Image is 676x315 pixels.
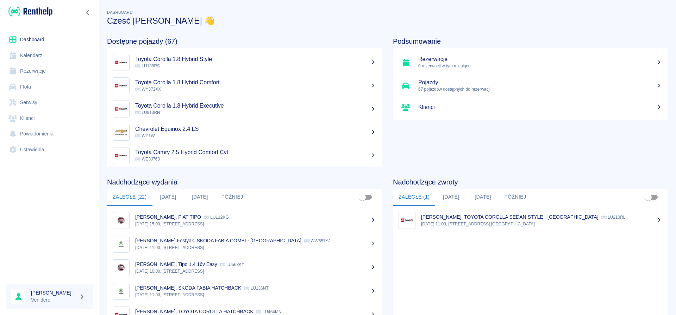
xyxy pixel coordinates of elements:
[107,144,382,167] a: ImageToyota Camry 2.5 Hybrid Comfort Cvt WE3J763
[114,126,128,139] img: Image
[304,238,331,243] p: WW557YJ
[135,87,161,92] span: WY372XX
[114,79,128,92] img: Image
[393,51,668,74] a: Rezerwacje0 rezerwacji w tym miesiącu
[6,95,93,110] a: Serwisy
[6,142,93,158] a: Ustawienia
[421,214,599,220] p: [PERSON_NAME], TOYOTA COROLLA SEDAN STYLE - [GEOGRAPHIC_DATA]
[135,56,376,63] h5: Toyota Corolla 1.8 Hybrid Style
[107,74,382,97] a: ImageToyota Corolla 1.8 Hybrid Comfort WY372XX
[204,215,229,220] p: LU112KG
[107,279,382,303] a: Image[PERSON_NAME], SKODA FABIA HATCHBACK LU136NT[DATE] 11:00, [STREET_ADDRESS]
[135,268,376,274] p: [DATE] 10:00, [STREET_ADDRESS]
[107,51,382,74] a: ImageToyota Corolla 1.8 Hybrid Style LU138RS
[107,178,382,186] h4: Nadchodzące wydania
[6,110,93,126] a: Klienci
[107,37,382,46] h4: Dostępne pojazdy (67)
[6,63,93,79] a: Rezerwacje
[6,32,93,48] a: Dashboard
[135,133,155,138] span: WP1W
[135,244,376,251] p: [DATE] 11:00, [STREET_ADDRESS]
[135,221,376,227] p: [DATE] 15:00, [STREET_ADDRESS]
[135,292,376,298] p: [DATE] 11:00, [STREET_ADDRESS]
[418,56,662,63] h5: Rezerwacje
[6,48,93,63] a: Kalendarz
[393,208,668,232] a: Image[PERSON_NAME], TOYOTA COROLLA SEDAN STYLE - [GEOGRAPHIC_DATA] LU210RL[DATE] 11:00, [STREET_A...
[184,189,216,206] button: [DATE]
[107,256,382,279] a: Image[PERSON_NAME], Tipo 1.4 16v Easy LU563KY[DATE] 10:00, [STREET_ADDRESS]
[135,102,376,109] h5: Toyota Corolla 1.8 Hybrid Executive
[135,214,201,220] p: [PERSON_NAME], FIAT TIPO
[400,214,414,227] img: Image
[135,157,160,162] span: WE3J763
[6,126,93,142] a: Powiadomienia
[135,285,241,291] p: [PERSON_NAME], SKODA FABIA HATCHBACK
[107,16,668,26] h3: Cześć [PERSON_NAME] 👋
[421,221,662,227] p: [DATE] 11:00, [STREET_ADDRESS] [GEOGRAPHIC_DATA]
[418,86,662,92] p: 67 pojazdów dostępnych do rezerwacji
[135,63,160,68] span: LU138RS
[83,8,93,17] button: Zwiń nawigację
[244,286,268,291] p: LU136NT
[114,102,128,116] img: Image
[6,79,93,95] a: Flota
[256,309,281,314] p: LU464MN
[467,189,499,206] button: [DATE]
[107,121,382,144] a: ImageChevrolet Equinox 2.4 LS WP1W
[107,10,133,14] span: Dashboard
[135,309,253,314] p: [PERSON_NAME], TOYOTA COROLLA HATCHBACK
[114,285,128,298] img: Image
[135,79,376,86] h5: Toyota Corolla 1.8 Hybrid Comfort
[107,97,382,121] a: ImageToyota Corolla 1.8 Hybrid Executive LU913RN
[393,178,668,186] h4: Nadchodzące zwroty
[107,232,382,256] a: Image[PERSON_NAME] Fostyak, SKODA FABIA COMBI - [GEOGRAPHIC_DATA] WW557YJ[DATE] 11:00, [STREET_AD...
[107,208,382,232] a: Image[PERSON_NAME], FIAT TIPO LU112KG[DATE] 15:00, [STREET_ADDRESS]
[114,56,128,69] img: Image
[8,6,52,17] img: Renthelp logo
[152,189,184,206] button: [DATE]
[107,189,152,206] button: Zaległe (22)
[114,237,128,251] img: Image
[31,296,76,304] p: Venidero
[435,189,467,206] button: [DATE]
[31,289,76,296] h6: [PERSON_NAME]
[356,190,369,204] span: Pokaż przypisane tylko do mnie
[418,79,662,86] h5: Pojazdy
[418,104,662,111] h5: Klienci
[135,110,160,115] span: LU913RN
[418,63,662,69] p: 0 rezerwacji w tym miesiącu
[135,149,376,156] h5: Toyota Camry 2.5 Hybrid Comfort Cvt
[641,190,655,204] span: Pokaż przypisane tylko do mnie
[393,97,668,117] a: Klienci
[393,37,668,46] h4: Podsumowanie
[6,6,52,17] a: Renthelp logo
[114,261,128,274] img: Image
[220,262,244,267] p: LU563KY
[216,189,249,206] button: Później
[135,261,217,267] p: [PERSON_NAME], Tipo 1.4 16v Easy
[393,189,435,206] button: Zaległe (1)
[135,238,301,243] p: [PERSON_NAME] Fostyak, SKODA FABIA COMBI - [GEOGRAPHIC_DATA]
[393,74,668,97] a: Pojazdy67 pojazdów dostępnych do rezerwacji
[499,189,532,206] button: Później
[601,215,626,220] p: LU210RL
[114,149,128,162] img: Image
[114,214,128,227] img: Image
[135,126,376,133] h5: Chevrolet Equinox 2.4 LS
